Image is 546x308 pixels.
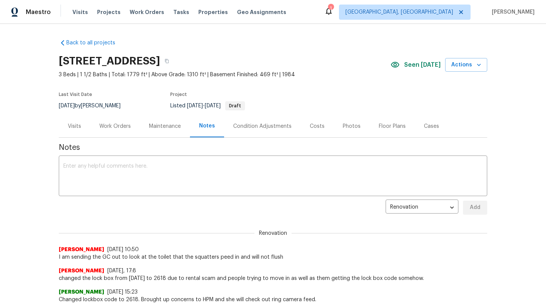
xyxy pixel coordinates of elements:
div: Work Orders [99,123,131,130]
div: Maintenance [149,123,181,130]
div: by [PERSON_NAME] [59,101,130,110]
span: [DATE], 17:8 [107,268,136,273]
span: [PERSON_NAME] [489,8,535,16]
span: Maestro [26,8,51,16]
span: Listed [170,103,245,108]
div: Notes [199,122,215,130]
span: Notes [59,144,487,151]
span: Project [170,92,187,97]
span: Last Visit Date [59,92,92,97]
div: Costs [310,123,325,130]
span: [DATE] [205,103,221,108]
span: Work Orders [130,8,164,16]
span: Geo Assignments [237,8,286,16]
span: [GEOGRAPHIC_DATA], [GEOGRAPHIC_DATA] [345,8,453,16]
span: Tasks [173,9,189,15]
span: [DATE] [187,103,203,108]
div: Condition Adjustments [233,123,292,130]
div: Floor Plans [379,123,406,130]
span: - [187,103,221,108]
h2: [STREET_ADDRESS] [59,57,160,65]
span: Actions [451,60,481,70]
div: Visits [68,123,81,130]
span: 3 Beds | 1 1/2 Baths | Total: 1779 ft² | Above Grade: 1310 ft² | Basement Finished: 469 ft² | 1984 [59,71,391,79]
span: [DATE] 10:50 [107,247,139,252]
span: Changed lockbox code to 2618. Brought up concerns to HPM and she will check out ring camera feed. [59,296,487,303]
span: [DATE] 15:23 [107,289,138,295]
span: [PERSON_NAME] [59,267,104,275]
div: Photos [343,123,361,130]
span: [PERSON_NAME] [59,288,104,296]
span: Draft [226,104,244,108]
div: Cases [424,123,439,130]
span: [DATE] [59,103,75,108]
div: 1 [328,5,333,12]
span: Projects [97,8,121,16]
span: I am sending the GC out to look at the toilet that the squatters peed in and will not flush [59,253,487,261]
span: Properties [198,8,228,16]
span: [PERSON_NAME] [59,246,104,253]
span: Visits [72,8,88,16]
div: Renovation [386,198,458,217]
span: Renovation [254,229,292,237]
a: Back to all projects [59,39,132,47]
span: Seen [DATE] [404,61,441,69]
span: changed the lock box from [DATE] to 2618 due to rental scam and people trying to move in as well ... [59,275,487,282]
button: Actions [445,58,487,72]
